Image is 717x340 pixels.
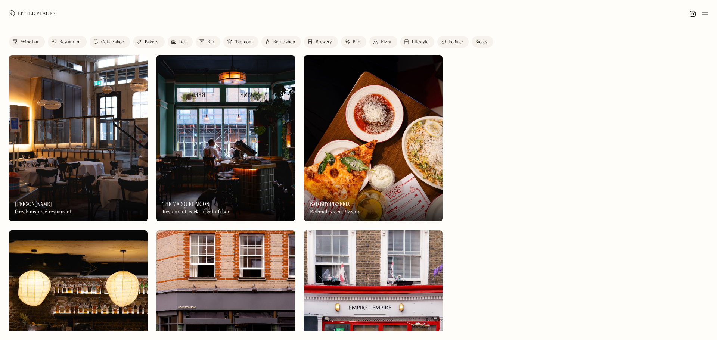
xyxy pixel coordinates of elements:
[449,40,463,44] div: Foliage
[273,40,295,44] div: Bottle shop
[353,40,360,44] div: Pub
[156,55,295,221] img: The Marquee Moon
[9,55,148,221] img: Lagana
[133,36,164,48] a: Bakery
[48,36,87,48] a: Restaurant
[316,40,332,44] div: Brewery
[223,36,258,48] a: Taproom
[304,36,338,48] a: Brewery
[310,200,350,208] h3: Bad Boy Pizzeria
[381,40,391,44] div: Pizza
[145,40,158,44] div: Bakery
[179,40,187,44] div: Deli
[437,36,469,48] a: Foliage
[21,40,39,44] div: Wine bar
[341,36,366,48] a: Pub
[412,40,428,44] div: Lifestyle
[369,36,397,48] a: Pizza
[9,55,148,221] a: LaganaLagana[PERSON_NAME]Greek-inspired restaurant
[59,40,81,44] div: Restaurant
[261,36,301,48] a: Bottle shop
[207,40,214,44] div: Bar
[475,40,487,44] div: Stores
[90,36,130,48] a: Coffee shop
[196,36,220,48] a: Bar
[162,200,209,208] h3: The Marquee Moon
[310,209,360,215] div: Bethnal Green Pizzeria
[168,36,193,48] a: Deli
[162,209,230,215] div: Restaurant, cocktail & hi-fi bar
[400,36,434,48] a: Lifestyle
[156,55,295,221] a: The Marquee MoonThe Marquee MoonThe Marquee MoonRestaurant, cocktail & hi-fi bar
[304,55,443,221] img: Bad Boy Pizzeria
[15,200,52,208] h3: [PERSON_NAME]
[101,40,124,44] div: Coffee shop
[235,40,252,44] div: Taproom
[304,55,443,221] a: Bad Boy PizzeriaBad Boy PizzeriaBad Boy PizzeriaBethnal Green Pizzeria
[15,209,71,215] div: Greek-inspired restaurant
[9,36,45,48] a: Wine bar
[472,36,493,48] a: Stores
